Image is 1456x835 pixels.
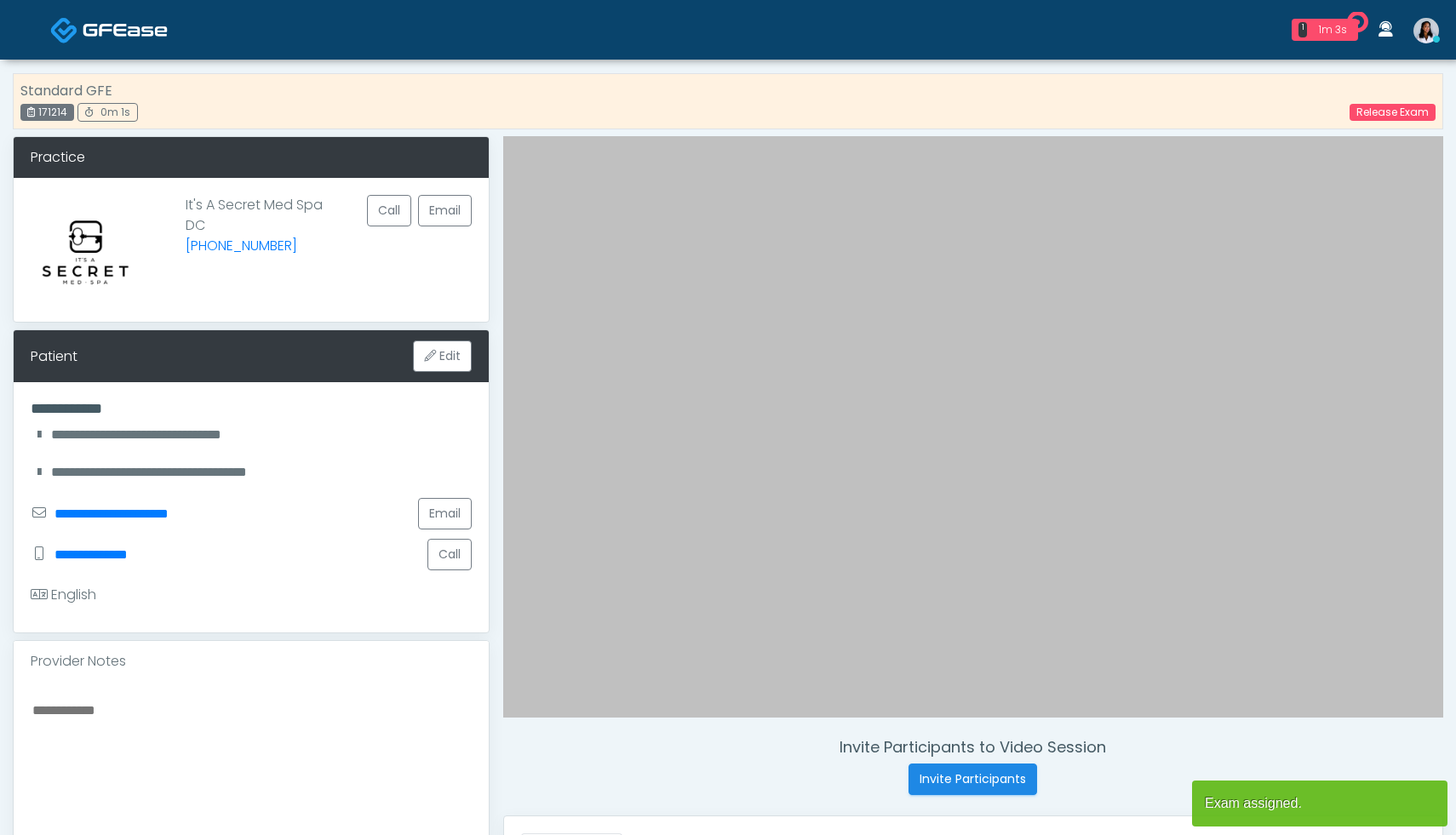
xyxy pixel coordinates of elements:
button: Edit [413,340,472,372]
div: Provider Notes [14,641,489,682]
button: Invite Participants [909,764,1037,795]
img: Docovia [50,16,78,44]
div: 171214 [20,104,74,121]
a: Release Exam [1350,104,1436,121]
span: 0m 1s [100,105,130,119]
div: 1 [1298,22,1307,37]
button: Call [367,195,411,226]
div: English [31,585,96,605]
div: Patient [31,346,77,367]
img: Teresa Smith [1413,18,1439,43]
a: Email [418,195,472,226]
article: Exam assigned. [1192,781,1447,826]
button: Call [427,539,472,570]
a: [PHONE_NUMBER] [186,236,297,255]
img: Docovia [83,21,168,38]
a: Docovia [50,2,168,57]
img: Provider image [31,195,140,305]
div: 1m 3s [1314,22,1351,37]
strong: Standard GFE [20,81,112,100]
a: 1 1m 3s [1281,12,1368,48]
a: Email [418,498,472,529]
div: Practice [14,137,489,178]
p: It's A Secret Med Spa DC [186,195,323,291]
h4: Invite Participants to Video Session [503,738,1443,757]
